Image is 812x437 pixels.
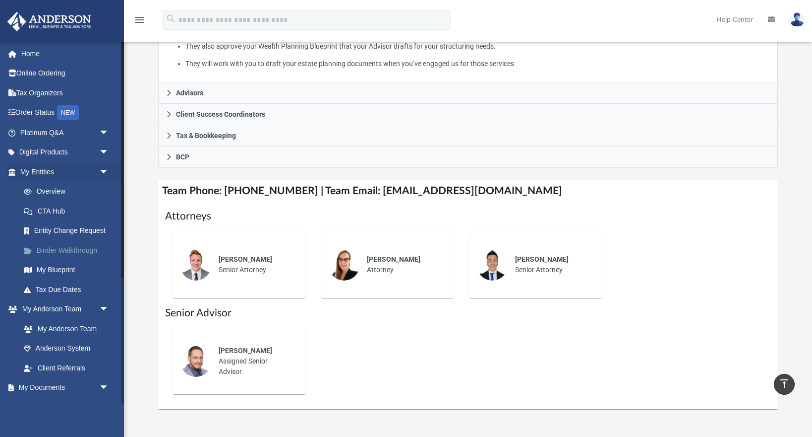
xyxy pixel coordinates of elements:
[4,12,94,31] img: Anderson Advisors Platinum Portal
[176,111,265,118] span: Client Success Coordinators
[774,374,795,395] a: vertical_align_top
[7,378,119,398] a: My Documentsarrow_drop_down
[219,347,272,355] span: [PERSON_NAME]
[360,247,447,282] div: Attorney
[14,339,119,359] a: Anderson System
[185,58,770,70] li: They will work with you to draft your estate planning documents when you’ve engaged us for those ...
[476,249,508,281] img: thumbnail
[14,260,119,280] a: My Blueprint
[99,378,119,398] span: arrow_drop_down
[165,306,770,320] h1: Senior Advisor
[212,339,298,384] div: Assigned Senior Advisor
[158,146,777,168] a: BCP
[7,44,124,64] a: Home
[99,123,119,143] span: arrow_drop_down
[166,13,176,24] i: search
[515,255,569,263] span: [PERSON_NAME]
[14,280,124,299] a: Tax Due Dates
[165,209,770,223] h1: Attorneys
[7,162,124,182] a: My Entitiesarrow_drop_down
[7,83,124,103] a: Tax Organizers
[14,182,124,202] a: Overview
[7,123,124,143] a: Platinum Q&Aarrow_drop_down
[7,299,119,319] a: My Anderson Teamarrow_drop_down
[185,40,770,53] li: They also approve your Wealth Planning Blueprint that your Advisor drafts for your structuring ne...
[790,12,805,27] img: User Pic
[158,180,777,202] h4: Team Phone: [PHONE_NUMBER] | Team Email: [EMAIL_ADDRESS][DOMAIN_NAME]
[14,397,114,417] a: Box
[180,345,212,377] img: thumbnail
[99,162,119,182] span: arrow_drop_down
[158,104,777,125] a: Client Success Coordinators
[7,143,124,162] a: Digital Productsarrow_drop_down
[176,153,189,160] span: BCP
[367,255,420,263] span: [PERSON_NAME]
[212,247,298,282] div: Senior Attorney
[180,249,212,281] img: thumbnail
[134,19,146,26] a: menu
[158,125,777,146] a: Tax & Bookkeeping
[7,103,124,123] a: Order StatusNEW
[99,143,119,163] span: arrow_drop_down
[778,378,790,390] i: vertical_align_top
[99,299,119,320] span: arrow_drop_down
[219,255,272,263] span: [PERSON_NAME]
[176,89,203,96] span: Advisors
[508,247,595,282] div: Senior Attorney
[14,201,124,221] a: CTA Hub
[328,249,360,281] img: thumbnail
[7,64,124,83] a: Online Ordering
[14,240,124,260] a: Binder Walkthrough
[14,221,124,241] a: Entity Change Request
[134,14,146,26] i: menu
[14,319,114,339] a: My Anderson Team
[14,358,119,378] a: Client Referrals
[176,132,236,139] span: Tax & Bookkeeping
[158,82,777,104] a: Advisors
[57,105,79,120] div: NEW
